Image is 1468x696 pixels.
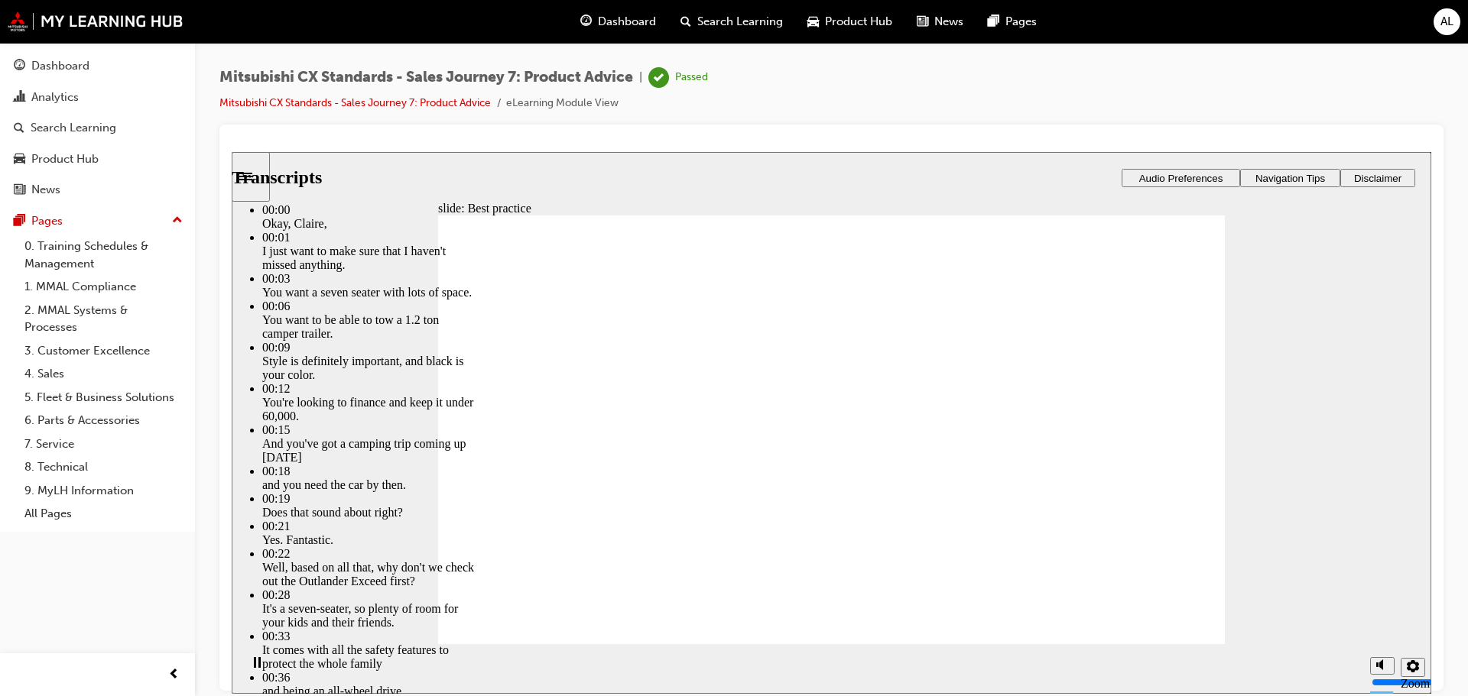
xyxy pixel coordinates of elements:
[917,12,928,31] span: news-icon
[8,11,183,31] img: mmal
[14,60,25,73] span: guage-icon
[14,121,24,135] span: search-icon
[31,57,89,75] div: Dashboard
[1434,8,1460,35] button: AL
[31,533,245,546] div: and being an all-wheel drive.
[680,12,691,31] span: search-icon
[6,176,189,204] a: News
[14,183,25,197] span: news-icon
[31,491,245,519] div: It comes with all the safety features to protect the whole family
[18,299,189,339] a: 2. MMAL Systems & Processes
[31,119,116,137] div: Search Learning
[568,6,668,37] a: guage-iconDashboard
[6,49,189,207] button: DashboardAnalyticsSearch LearningProduct HubNews
[31,89,79,106] div: Analytics
[18,502,189,526] a: All Pages
[168,665,180,685] span: prev-icon
[172,211,183,231] span: up-icon
[18,235,189,275] a: 0. Training Schedules & Management
[18,386,189,410] a: 5. Fleet & Business Solutions
[219,69,633,86] span: Mitsubishi CX Standards - Sales Journey 7: Product Advice
[31,212,63,230] div: Pages
[6,207,189,235] button: Pages
[639,69,642,86] span: |
[18,275,189,299] a: 1. MMAL Compliance
[31,519,245,533] div: 00:36
[6,83,189,112] a: Analytics
[697,13,783,31] span: Search Learning
[6,52,189,80] a: Dashboard
[668,6,795,37] a: search-iconSearch Learning
[675,70,708,85] div: Passed
[6,114,189,142] a: Search Learning
[825,13,892,31] span: Product Hub
[934,13,963,31] span: News
[807,12,819,31] span: car-icon
[6,145,189,173] a: Product Hub
[219,96,491,109] a: Mitsubishi CX Standards - Sales Journey 7: Product Advice
[14,215,25,228] span: pages-icon
[905,6,976,37] a: news-iconNews
[598,13,656,31] span: Dashboard
[18,479,189,503] a: 9. MyLH Information
[18,432,189,456] a: 7. Service
[976,6,1049,37] a: pages-iconPages
[1005,13,1037,31] span: Pages
[18,339,189,363] a: 3. Customer Excellence
[580,12,592,31] span: guage-icon
[31,151,99,168] div: Product Hub
[648,67,669,88] span: learningRecordVerb_PASS-icon
[506,95,619,112] li: eLearning Module View
[988,12,999,31] span: pages-icon
[31,181,60,199] div: News
[18,455,189,479] a: 8. Technical
[14,91,25,105] span: chart-icon
[1440,13,1453,31] span: AL
[795,6,905,37] a: car-iconProduct Hub
[18,409,189,432] a: 6. Parts & Accessories
[18,362,189,386] a: 4. Sales
[14,153,25,167] span: car-icon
